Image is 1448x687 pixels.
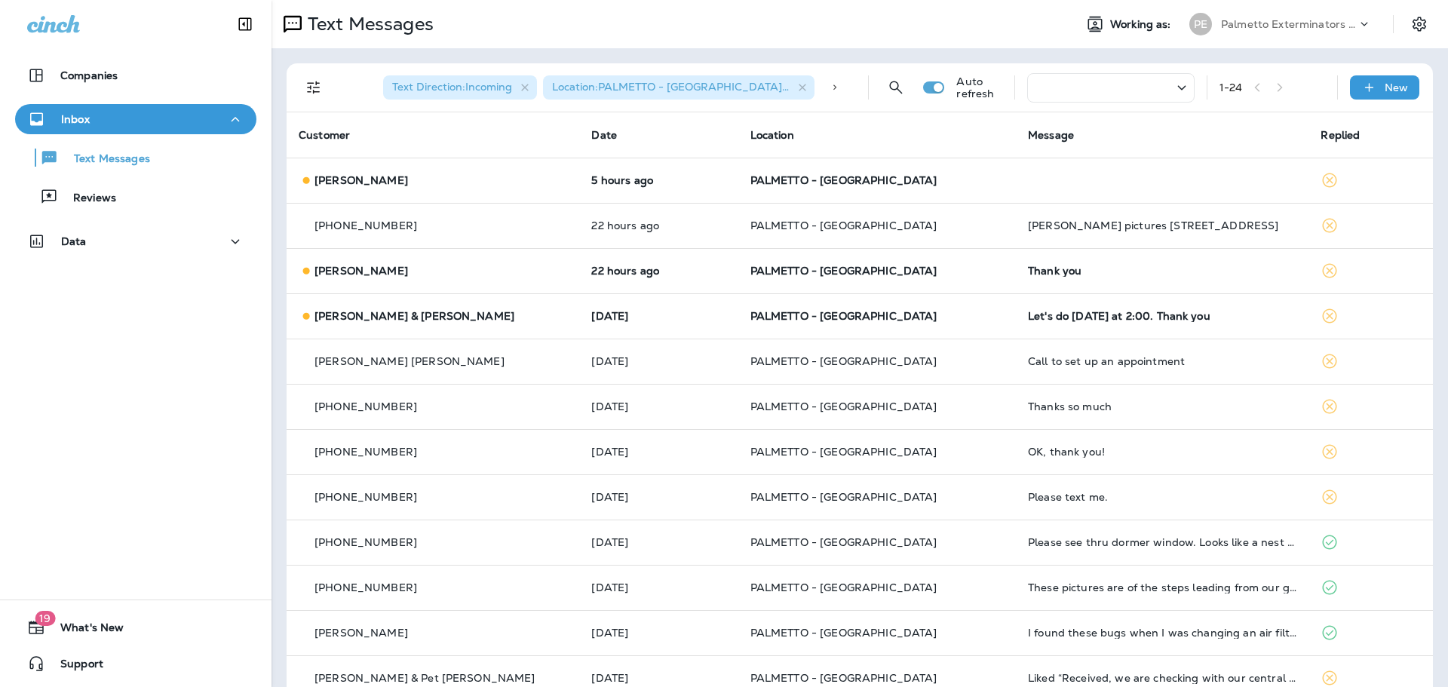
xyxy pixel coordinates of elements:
span: PALMETTO - [GEOGRAPHIC_DATA] [750,581,937,594]
div: OK, thank you! [1028,446,1296,458]
p: [PHONE_NUMBER] [314,400,417,413]
span: PALMETTO - [GEOGRAPHIC_DATA] [750,445,937,459]
div: Liked “Received, we are checking with our central billing office to see if they know what may hav... [1028,672,1296,684]
span: What's New [45,621,124,639]
div: Let's do Friday at 2:00. Thank you [1028,310,1296,322]
span: PALMETTO - [GEOGRAPHIC_DATA] [750,173,937,187]
button: Filters [299,72,329,103]
div: PE [1189,13,1212,35]
p: Inbox [61,113,90,125]
span: Message [1028,128,1074,142]
p: [PHONE_NUMBER] [314,581,417,593]
button: Text Messages [15,142,256,173]
span: Customer [299,128,350,142]
p: [PERSON_NAME] [314,174,408,186]
button: Search Messages [881,72,911,103]
p: [PHONE_NUMBER] [314,446,417,458]
p: Reviews [58,192,116,206]
button: 19What's New [15,612,256,643]
p: Aug 26, 2025 01:59 PM [591,627,726,639]
p: Companies [60,69,118,81]
button: Inbox [15,104,256,134]
span: Location : PALMETTO - [GEOGRAPHIC_DATA] +2 [552,80,794,94]
span: Support [45,658,103,676]
p: [PHONE_NUMBER] [314,219,417,232]
span: Text Direction : Incoming [392,80,512,94]
p: Aug 28, 2025 04:07 PM [591,265,726,277]
span: PALMETTO - [GEOGRAPHIC_DATA] [750,309,937,323]
span: PALMETTO - [GEOGRAPHIC_DATA] [750,626,937,639]
div: Please see thru dormer window. Looks like a nest of some kind. Can you give me your opinion on th... [1028,536,1296,548]
p: [PERSON_NAME] [PERSON_NAME] [314,355,505,367]
div: Thank you [1028,265,1296,277]
div: These pictures are of the steps leading from our garage under our house up to the first floor! Mu... [1028,581,1296,593]
span: PALMETTO - [GEOGRAPHIC_DATA] [750,535,937,549]
p: [PERSON_NAME] & Pet [PERSON_NAME] [314,672,535,684]
p: Aug 28, 2025 04:41 PM [591,219,726,232]
p: Aug 28, 2025 08:01 AM [591,310,726,322]
p: Aug 25, 2025 02:43 PM [591,672,726,684]
div: Oates pictures 1334 Old Rosebud Trail Awendaw, SC 29429 [1028,219,1296,232]
p: Palmetto Exterminators LLC [1221,18,1357,30]
span: PALMETTO - [GEOGRAPHIC_DATA] [750,354,937,368]
span: PALMETTO - [GEOGRAPHIC_DATA] [750,219,937,232]
button: Settings [1406,11,1433,38]
span: PALMETTO - [GEOGRAPHIC_DATA] [750,490,937,504]
p: [PERSON_NAME] [314,265,408,277]
p: Aug 26, 2025 04:05 PM [591,581,726,593]
button: Companies [15,60,256,90]
div: I found these bugs when I was changing an air filter. They are dead. Are these termites? [1028,627,1296,639]
div: Text Direction:Incoming [383,75,537,100]
span: 19 [35,611,55,626]
span: Working as: [1110,18,1174,31]
div: Please text me. [1028,491,1296,503]
div: Call to set up an appointment [1028,355,1296,367]
div: Thanks so much [1028,400,1296,413]
div: 1 - 24 [1219,81,1243,94]
div: Location:PALMETTO - [GEOGRAPHIC_DATA]+2 [543,75,814,100]
button: Reviews [15,181,256,213]
p: [PERSON_NAME] [314,627,408,639]
span: PALMETTO - [GEOGRAPHIC_DATA] [750,671,937,685]
p: Text Messages [59,152,150,167]
p: Aug 29, 2025 09:53 AM [591,174,726,186]
p: Aug 26, 2025 04:18 PM [591,536,726,548]
span: PALMETTO - [GEOGRAPHIC_DATA] [750,400,937,413]
p: [PHONE_NUMBER] [314,491,417,503]
p: Auto refresh [956,75,1002,100]
span: Replied [1321,128,1360,142]
p: New [1385,81,1408,94]
p: Data [61,235,87,247]
p: [PERSON_NAME] & [PERSON_NAME] [314,310,514,322]
p: [PHONE_NUMBER] [314,536,417,548]
span: PALMETTO - [GEOGRAPHIC_DATA] [750,264,937,278]
p: Aug 27, 2025 12:57 AM [591,355,726,367]
p: Aug 26, 2025 05:22 PM [591,446,726,458]
button: Collapse Sidebar [224,9,266,39]
button: Data [15,226,256,256]
p: Text Messages [302,13,434,35]
span: Date [591,128,617,142]
p: Aug 26, 2025 04:31 PM [591,491,726,503]
span: Location [750,128,794,142]
button: Support [15,649,256,679]
p: Aug 26, 2025 05:48 PM [591,400,726,413]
